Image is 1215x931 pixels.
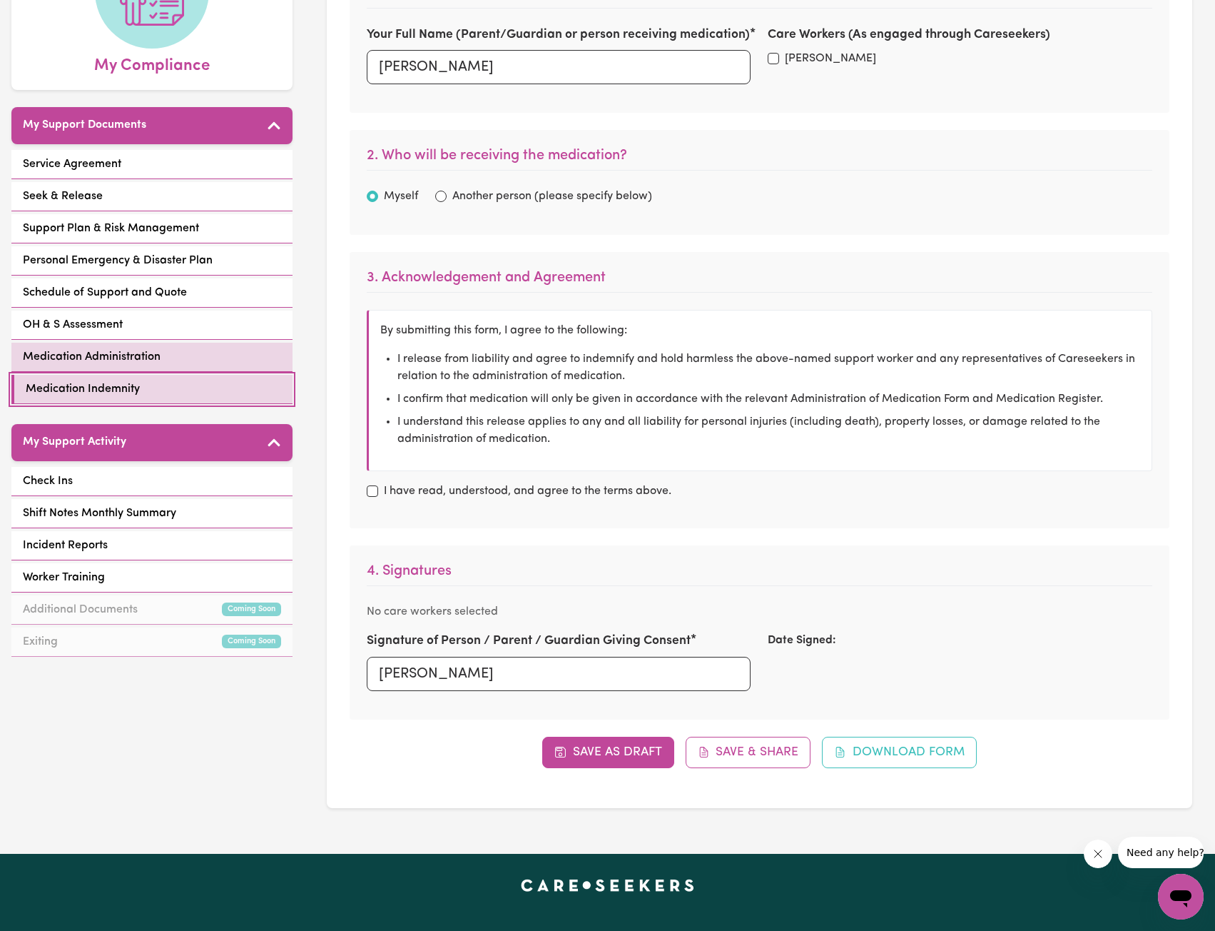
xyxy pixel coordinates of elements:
span: Exiting [23,633,58,650]
a: Incident Reports [11,531,293,560]
label: [PERSON_NAME] [785,50,876,67]
small: Coming Soon [222,635,281,648]
a: Medication Indemnity [11,375,293,404]
a: Shift Notes Monthly Summary [11,499,293,528]
span: Medication Indemnity [26,381,140,398]
span: Schedule of Support and Quote [23,284,187,301]
a: Service Agreement [11,150,293,179]
span: Worker Training [23,569,105,586]
h3: 4. Signatures [367,563,1152,586]
a: Seek & Release [11,182,293,211]
span: Personal Emergency & Disaster Plan [23,252,213,269]
p: By submitting this form, I agree to the following: [380,322,1140,339]
li: I release from liability and agree to indemnify and hold harmless the above-named support worker ... [397,351,1140,385]
a: OH & S Assessment [11,311,293,340]
iframe: Button to launch messaging window [1158,874,1204,920]
a: Worker Training [11,563,293,593]
iframe: Message from company [1118,837,1204,868]
span: Additional Documents [23,601,138,618]
label: Signature of Person / Parent / Guardian Giving Consent [367,632,691,650]
span: Medication Administration [23,348,161,366]
span: Check Ins [23,473,73,490]
a: Careseekers home page [521,880,694,891]
span: Service Agreement [23,156,121,173]
span: Support Plan & Risk Management [23,220,199,237]
li: I understand this release applies to any and all liability for personal injuries (including death... [397,413,1140,448]
h3: 2. Who will be receiving the medication? [367,147,1152,171]
a: Support Plan & Risk Management [11,214,293,243]
label: Your Full Name (Parent/Guardian or person receiving medication) [367,26,750,44]
a: Check Ins [11,467,293,496]
button: My Support Activity [11,424,293,461]
span: Need any help? [9,10,86,21]
span: My Compliance [94,49,210,79]
label: Another person (please specify below) [452,188,652,205]
h5: My Support Documents [23,119,146,132]
button: Save as Draft [542,737,674,768]
span: Seek & Release [23,188,103,205]
button: Download Form [822,737,977,768]
label: Care Workers (As engaged through Careseekers) [768,26,1050,44]
span: Shift Notes Monthly Summary [23,505,176,522]
small: Coming Soon [222,603,281,616]
a: Additional DocumentsComing Soon [11,595,293,625]
a: Schedule of Support and Quote [11,278,293,308]
button: My Support Documents [11,107,293,144]
span: OH & S Assessment [23,316,123,333]
p: No care workers selected [367,603,1152,620]
label: I have read, understood, and agree to the terms above. [384,483,671,500]
button: Save & Share [686,737,811,768]
li: I confirm that medication will only be given in accordance with the relevant Administration of Me... [397,391,1140,408]
span: Incident Reports [23,537,108,554]
h3: 3. Acknowledgement and Agreement [367,269,1152,293]
input: Type full name as signature [367,657,751,691]
a: ExitingComing Soon [11,628,293,657]
label: Myself [384,188,418,205]
strong: Date Signed: [768,635,836,646]
a: Personal Emergency & Disaster Plan [11,246,293,276]
iframe: Close message [1084,840,1112,868]
h5: My Support Activity [23,436,126,449]
a: Medication Administration [11,343,293,372]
